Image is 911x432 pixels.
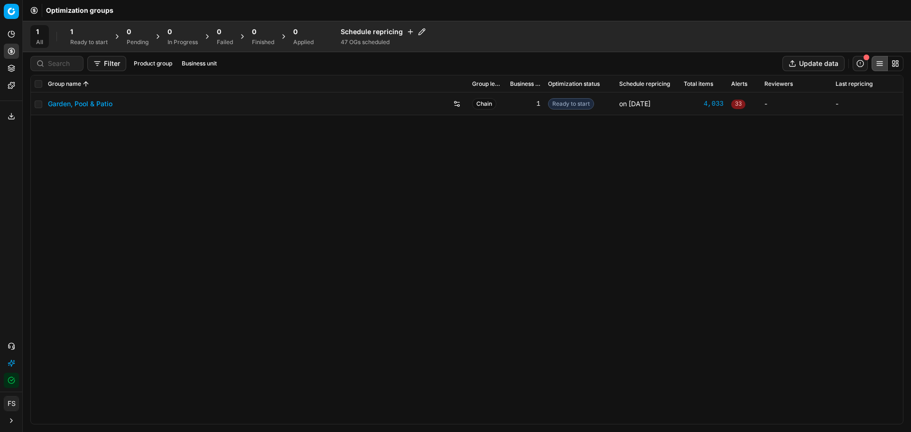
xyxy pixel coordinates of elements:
[782,56,845,71] button: Update data
[127,38,149,46] div: Pending
[36,27,39,37] span: 1
[510,99,540,109] div: 1
[87,56,126,71] button: Filter
[178,58,221,69] button: Business unit
[293,38,314,46] div: Applied
[36,38,43,46] div: All
[130,58,176,69] button: Product group
[167,27,172,37] span: 0
[252,27,256,37] span: 0
[731,80,747,88] span: Alerts
[472,98,496,110] span: Chain
[684,99,724,109] a: 4,033
[167,38,198,46] div: In Progress
[46,6,113,15] nav: breadcrumb
[832,92,903,115] td: -
[81,79,91,89] button: Sorted by Group name ascending
[4,396,19,411] button: FS
[4,396,19,411] span: FS
[684,80,713,88] span: Total items
[548,80,600,88] span: Optimization status
[48,80,81,88] span: Group name
[764,80,793,88] span: Reviewers
[127,27,131,37] span: 0
[548,98,594,110] span: Ready to start
[619,80,670,88] span: Schedule repricing
[510,80,540,88] span: Business unit
[252,38,274,46] div: Finished
[217,38,233,46] div: Failed
[341,27,426,37] h4: Schedule repricing
[48,99,112,109] a: Garden, Pool & Patio
[619,100,651,108] span: on [DATE]
[293,27,297,37] span: 0
[48,59,77,68] input: Search
[472,80,502,88] span: Group level
[731,100,745,109] span: 33
[341,38,426,46] div: 47 OGs scheduled
[217,27,221,37] span: 0
[70,27,73,37] span: 1
[70,38,108,46] div: Ready to start
[761,92,832,115] td: -
[46,6,113,15] span: Optimization groups
[836,80,873,88] span: Last repricing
